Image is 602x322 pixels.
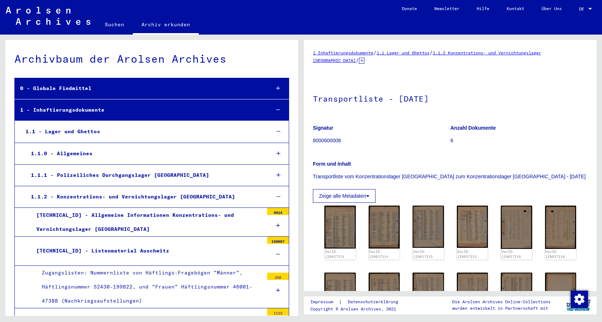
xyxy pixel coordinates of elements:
div: 150667 [267,237,289,244]
span: / [373,49,377,56]
img: 001.jpg [324,273,356,316]
button: Zeige alle Metadaten [313,189,376,203]
img: yv_logo.png [565,296,592,314]
b: Signatur [313,125,333,131]
p: 6 [450,137,588,144]
p: Die Arolsen Archives Online-Collections [452,299,551,305]
img: 002.jpg [457,273,488,316]
p: Transportliste vom Konzentrationslager [GEOGRAPHIC_DATA] zum Konzentrationslager [GEOGRAPHIC_DATA... [313,173,588,180]
img: 002.jpg [457,206,488,248]
div: 1 - Inhaftierungsdokumente [15,103,264,117]
img: 001.jpg [324,206,356,249]
a: Suchen [96,16,133,33]
div: | [310,298,407,306]
span: / [430,49,433,56]
a: 1 Inhaftierungsdokumente [313,50,373,55]
a: Datenschutzerklärung [342,298,407,306]
img: 001.jpg [413,206,444,248]
a: Impressum [310,298,339,306]
img: 002.jpg [545,273,576,316]
div: 1.1.0 - Allgemeines [26,147,264,161]
img: 002.jpg [545,206,576,249]
a: DocID: 129637214 [325,250,345,259]
b: Form und Inhalt [313,161,351,167]
p: wurden entwickelt in Partnerschaft mit [452,305,551,312]
div: 0 - Globale Findmittel [15,81,264,95]
div: 1133 [267,308,289,316]
p: 8000600008 [313,137,450,144]
div: Zugangslisten: Nummernliste von Häftlings-Fragebögen "Männer", Häftlingsnummer 52430-199822, und ... [36,266,264,308]
a: DocID: 129637215 [457,250,477,259]
img: 002.jpg [369,273,400,316]
span: / [356,57,359,63]
span: DE [579,6,587,12]
h1: Transportliste - [DATE] [313,82,588,114]
div: 1.1.1 - Polizeiliches Durchgangslager [GEOGRAPHIC_DATA] [26,168,264,182]
a: DocID: 129637215 [413,250,433,259]
div: 250 [267,273,289,280]
b: Anzahl Dokumente [450,125,496,131]
div: [TECHNICAL_ID] - Allgemeine Informationen Konzentrations- und Vernichtungslager [GEOGRAPHIC_DATA] [31,208,264,236]
div: [TECHNICAL_ID] - Listenmaterial Auschwitz [31,244,264,258]
div: Archivbaum der Arolsen Archives [14,51,289,67]
div: 1.1.2 - Konzentrations- und Vernichtungslager [GEOGRAPHIC_DATA] [26,190,264,204]
p: Copyright © Arolsen Archives, 2021 [310,306,407,312]
img: 001.jpg [413,273,444,316]
img: Arolsen_neg.svg [6,7,90,25]
a: DocID: 129637216 [502,250,521,259]
div: 4914 [267,208,289,215]
a: Archiv erkunden [133,16,199,35]
a: 1.1 Lager und Ghettos [377,50,430,55]
a: DocID: 129637216 [545,250,565,259]
img: 001.jpg [501,273,532,316]
img: Zustimmung ändern [571,291,588,308]
a: DocID: 129637214 [369,250,388,259]
img: 002.jpg [369,206,400,249]
img: 001.jpg [501,206,532,249]
div: 1.1 - Lager und Ghettos [20,125,264,139]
